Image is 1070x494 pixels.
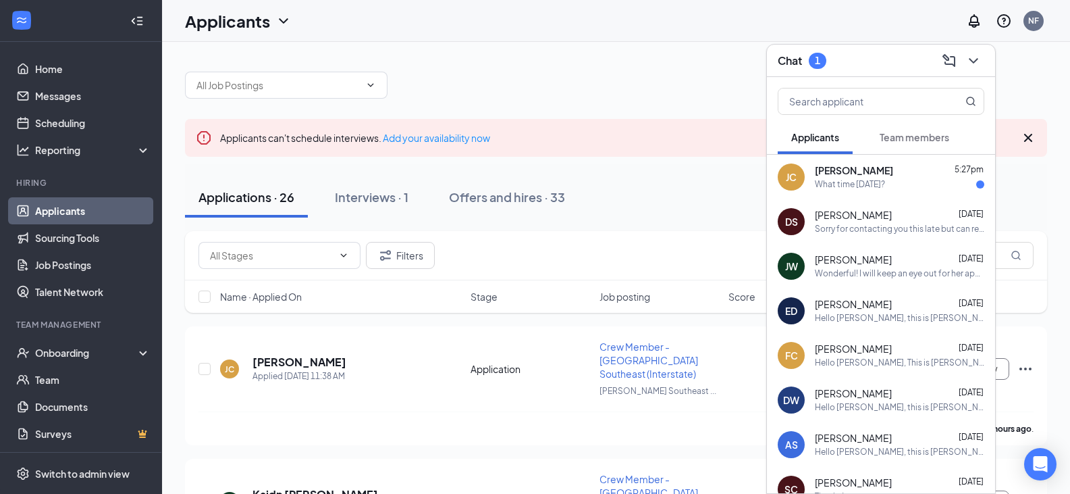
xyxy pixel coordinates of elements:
[815,447,984,458] div: Hello [PERSON_NAME], this is [PERSON_NAME]. I'm the GM of the south runza in [GEOGRAPHIC_DATA]. I...
[16,319,148,330] div: Team Management
[338,250,349,261] svg: ChevronDown
[785,349,798,362] div: FC
[959,254,984,264] span: [DATE]
[471,362,591,376] div: Application
[815,209,892,222] span: [PERSON_NAME]
[965,53,982,69] svg: ChevronDown
[965,96,976,107] svg: MagnifyingGlass
[791,131,839,143] span: Applicants
[963,50,984,72] button: ChevronDown
[959,209,984,220] span: [DATE]
[959,477,984,487] span: [DATE]
[959,433,984,443] span: [DATE]
[778,89,938,114] input: Search applicant
[815,387,892,401] span: [PERSON_NAME]
[815,357,984,369] div: Hello [PERSON_NAME], This is [PERSON_NAME]. I'm the General Manager of the south Runza in [GEOGRA...
[599,386,716,396] span: [PERSON_NAME] Southeast ...
[196,130,212,146] svg: Error
[815,179,885,191] div: What time [DATE]?
[599,290,650,303] span: Job posting
[220,290,302,303] span: Name · Applied On
[1011,250,1021,261] svg: MagnifyingGlass
[35,55,151,82] a: Home
[471,290,498,303] span: Stage
[786,170,797,184] div: JC
[16,143,30,157] svg: Analysis
[35,197,151,224] a: Applicants
[785,304,797,318] div: ED
[1024,448,1056,480] div: Open Intercom Messenger
[959,343,984,353] span: [DATE]
[1020,130,1036,146] svg: Cross
[35,420,151,447] a: SurveysCrown
[815,298,892,312] span: [PERSON_NAME]
[365,80,376,91] svg: ChevronDown
[35,82,151,109] a: Messages
[959,388,984,398] span: [DATE]
[785,260,798,273] div: JW
[35,109,151,137] a: Scheduling
[941,53,957,69] svg: ComposeMessage
[815,224,984,235] div: Sorry for contacting you this late but can reschedule for any time [DATE], [DATE] can't work beca...
[815,343,892,356] span: [PERSON_NAME]
[785,215,798,228] div: DS
[130,14,144,28] svg: Collapse
[783,393,799,407] div: DW
[815,164,893,178] span: [PERSON_NAME]
[16,346,30,360] svg: UserCheck
[785,438,798,451] div: AS
[35,346,139,360] div: Onboarding
[35,366,151,393] a: Team
[449,189,565,205] div: Offers and hires · 33
[599,341,698,380] span: Crew Member - [GEOGRAPHIC_DATA] Southeast (Interstate)
[959,299,984,309] span: [DATE]
[16,177,148,189] div: Hiring
[35,143,151,157] div: Reporting
[815,55,820,66] div: 1
[880,131,949,143] span: Team members
[35,278,151,305] a: Talent Network
[252,355,346,370] h5: [PERSON_NAME]
[728,290,755,303] span: Score
[185,9,270,32] h1: Applicants
[1028,15,1039,26] div: NF
[275,13,292,29] svg: ChevronDown
[955,165,984,175] span: 5:27pm
[35,467,130,480] div: Switch to admin view
[996,13,1012,29] svg: QuestionInfo
[35,393,151,420] a: Documents
[938,50,960,72] button: ComposeMessage
[377,247,394,264] svg: Filter
[778,53,802,68] h3: Chat
[335,189,408,205] div: Interviews · 1
[16,467,30,480] svg: Settings
[815,313,984,324] div: Hello [PERSON_NAME], this is [PERSON_NAME]. I'm the general manager of the south runza in [GEOGRA...
[815,268,984,280] div: Wonderful! I will keep an eye out for her application.
[815,402,984,414] div: Hello [PERSON_NAME], this is [PERSON_NAME]. I'm the GM of the south Runza in [GEOGRAPHIC_DATA]. I...
[1017,361,1034,377] svg: Ellipses
[815,476,892,490] span: [PERSON_NAME]
[966,13,982,29] svg: Notifications
[15,14,28,27] svg: WorkstreamLogo
[35,251,151,278] a: Job Postings
[815,432,892,445] span: [PERSON_NAME]
[196,78,360,93] input: All Job Postings
[815,253,892,267] span: [PERSON_NAME]
[198,189,294,205] div: Applications · 26
[987,424,1032,434] b: 8 hours ago
[252,370,346,383] div: Applied [DATE] 11:38 AM
[383,132,490,144] a: Add your availability now
[35,224,151,251] a: Sourcing Tools
[366,242,435,269] button: Filter Filters
[210,248,333,263] input: All Stages
[225,364,234,375] div: JC
[220,132,490,144] span: Applicants can't schedule interviews.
